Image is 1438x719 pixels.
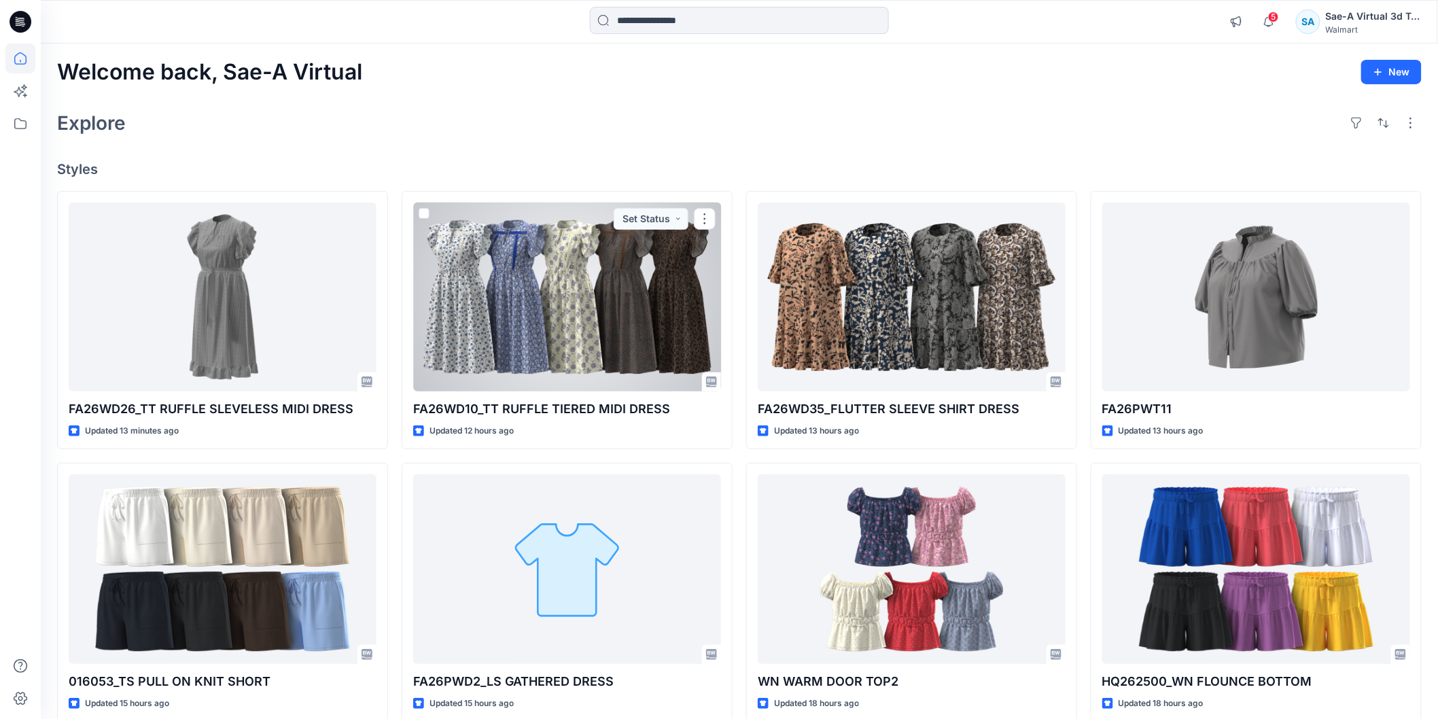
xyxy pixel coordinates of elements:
div: SA [1296,10,1320,34]
p: Updated 15 hours ago [85,697,169,711]
h4: Styles [57,161,1422,177]
a: FA26PWT11 [1102,203,1410,391]
p: Updated 13 hours ago [1119,424,1204,438]
a: WN WARM DOOR TOP2 [758,474,1066,663]
p: Updated 15 hours ago [429,697,514,711]
span: 5 [1268,12,1279,22]
p: Updated 13 hours ago [774,424,859,438]
p: 016053_TS PULL ON KNIT SHORT [69,672,376,691]
div: Sae-A Virtual 3d Team [1326,8,1421,24]
button: New [1361,60,1422,84]
p: HQ262500_WN FLOUNCE BOTTOM [1102,672,1410,691]
p: FA26PWD2_LS GATHERED DRESS [413,672,721,691]
a: 016053_TS PULL ON KNIT SHORT [69,474,376,663]
h2: Welcome back, Sae-A Virtual [57,60,362,85]
p: Updated 13 minutes ago [85,424,179,438]
p: FA26WD26_TT RUFFLE SLEVELESS MIDI DRESS [69,400,376,419]
a: FA26WD10_TT RUFFLE TIERED MIDI DRESS [413,203,721,391]
div: Walmart [1326,24,1421,35]
p: WN WARM DOOR TOP2 [758,672,1066,691]
p: Updated 12 hours ago [429,424,514,438]
h2: Explore [57,112,126,134]
a: FA26WD35_FLUTTER SLEEVE SHIRT DRESS [758,203,1066,391]
p: Updated 18 hours ago [774,697,859,711]
p: FA26PWT11 [1102,400,1410,419]
a: FA26WD26_TT RUFFLE SLEVELESS MIDI DRESS [69,203,376,391]
p: FA26WD10_TT RUFFLE TIERED MIDI DRESS [413,400,721,419]
a: FA26PWD2_LS GATHERED DRESS [413,474,721,663]
a: HQ262500_WN FLOUNCE BOTTOM [1102,474,1410,663]
p: Updated 18 hours ago [1119,697,1204,711]
p: FA26WD35_FLUTTER SLEEVE SHIRT DRESS [758,400,1066,419]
